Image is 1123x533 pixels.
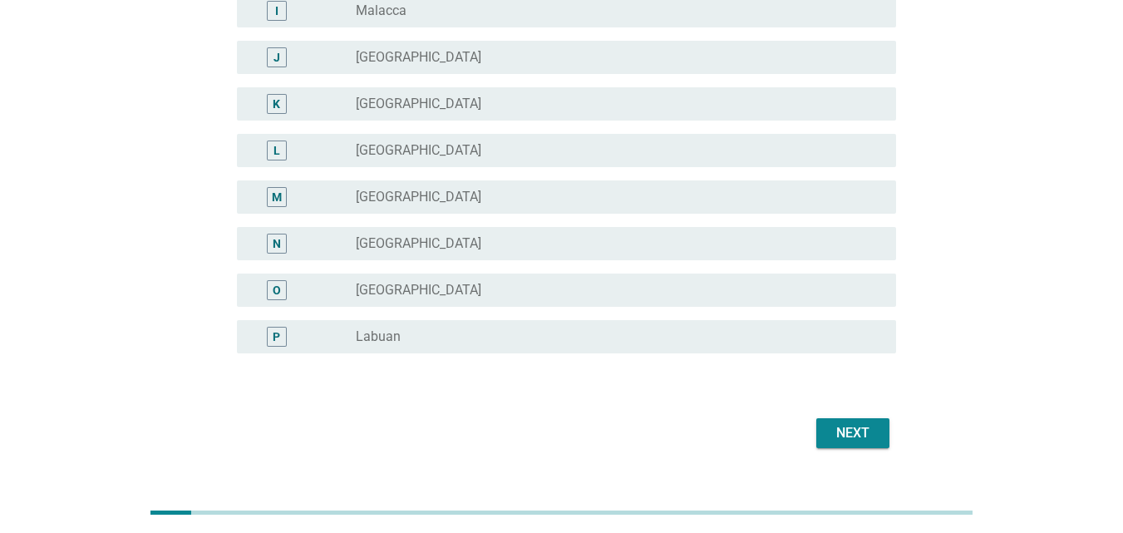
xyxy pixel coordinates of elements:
[356,328,401,345] label: Labuan
[356,189,481,205] label: [GEOGRAPHIC_DATA]
[356,49,481,66] label: [GEOGRAPHIC_DATA]
[356,282,481,299] label: [GEOGRAPHIC_DATA]
[273,234,281,252] div: N
[275,2,278,19] div: I
[356,2,406,19] label: Malacca
[356,96,481,112] label: [GEOGRAPHIC_DATA]
[273,141,280,159] div: L
[273,328,280,345] div: P
[816,418,889,448] button: Next
[273,48,280,66] div: J
[830,423,876,443] div: Next
[356,235,481,252] label: [GEOGRAPHIC_DATA]
[273,281,281,299] div: O
[272,188,282,205] div: M
[356,142,481,159] label: [GEOGRAPHIC_DATA]
[273,95,280,112] div: K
